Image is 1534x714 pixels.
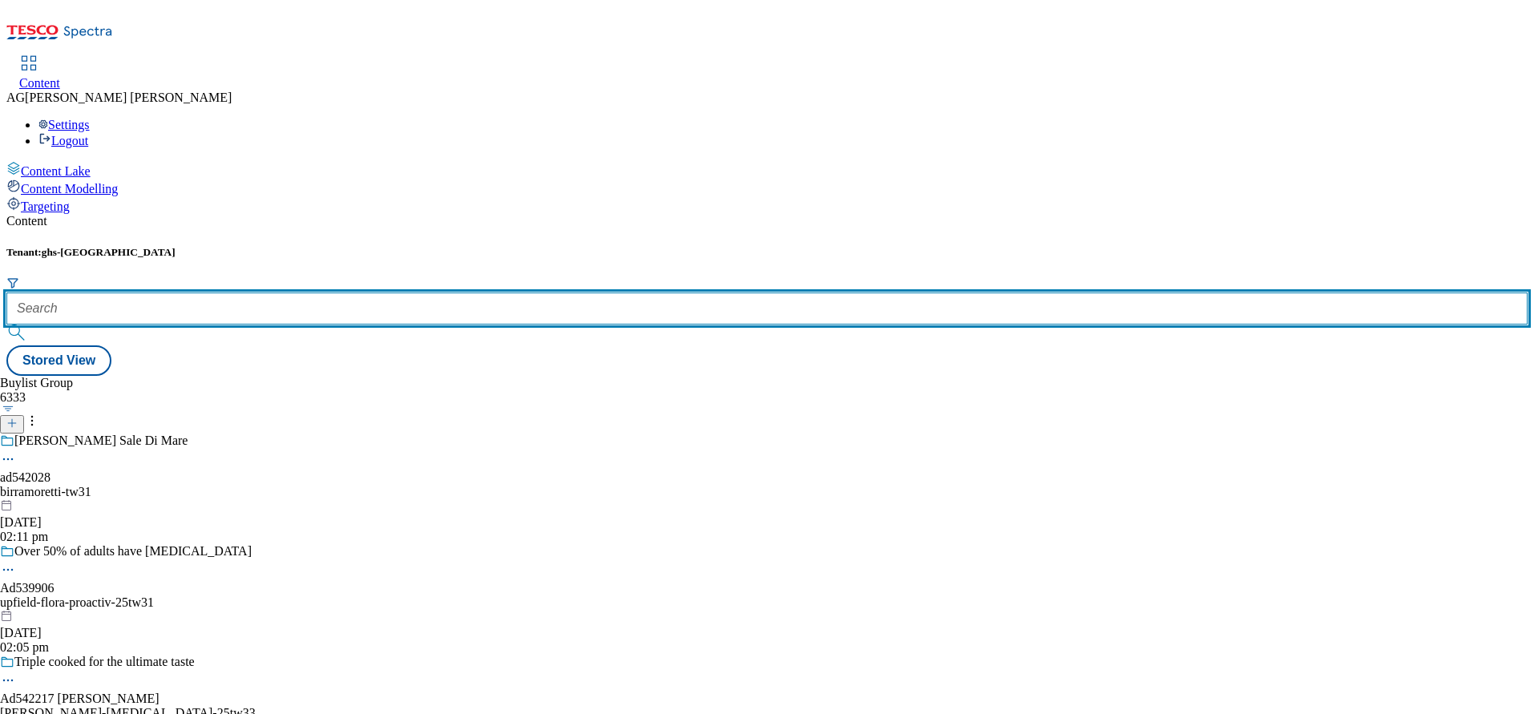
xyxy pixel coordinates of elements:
a: Settings [38,118,90,131]
h5: Tenant: [6,246,1528,259]
div: [PERSON_NAME] Sale Di Mare [14,434,188,448]
div: Over 50% of adults have [MEDICAL_DATA] [14,544,252,559]
svg: Search Filters [6,276,19,289]
span: Content Lake [21,164,91,178]
input: Search [6,292,1528,325]
a: Targeting [6,196,1528,214]
span: Targeting [21,200,70,213]
a: Content [19,57,60,91]
span: ghs-[GEOGRAPHIC_DATA] [42,246,176,258]
a: Logout [38,134,88,147]
span: Content Modelling [21,182,118,196]
a: Content Lake [6,161,1528,179]
button: Stored View [6,345,111,376]
div: Content [6,214,1528,228]
span: AG [6,91,25,104]
div: Triple cooked for the ultimate taste [14,655,195,669]
span: [PERSON_NAME] [PERSON_NAME] [25,91,232,104]
span: Content [19,76,60,90]
a: Content Modelling [6,179,1528,196]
